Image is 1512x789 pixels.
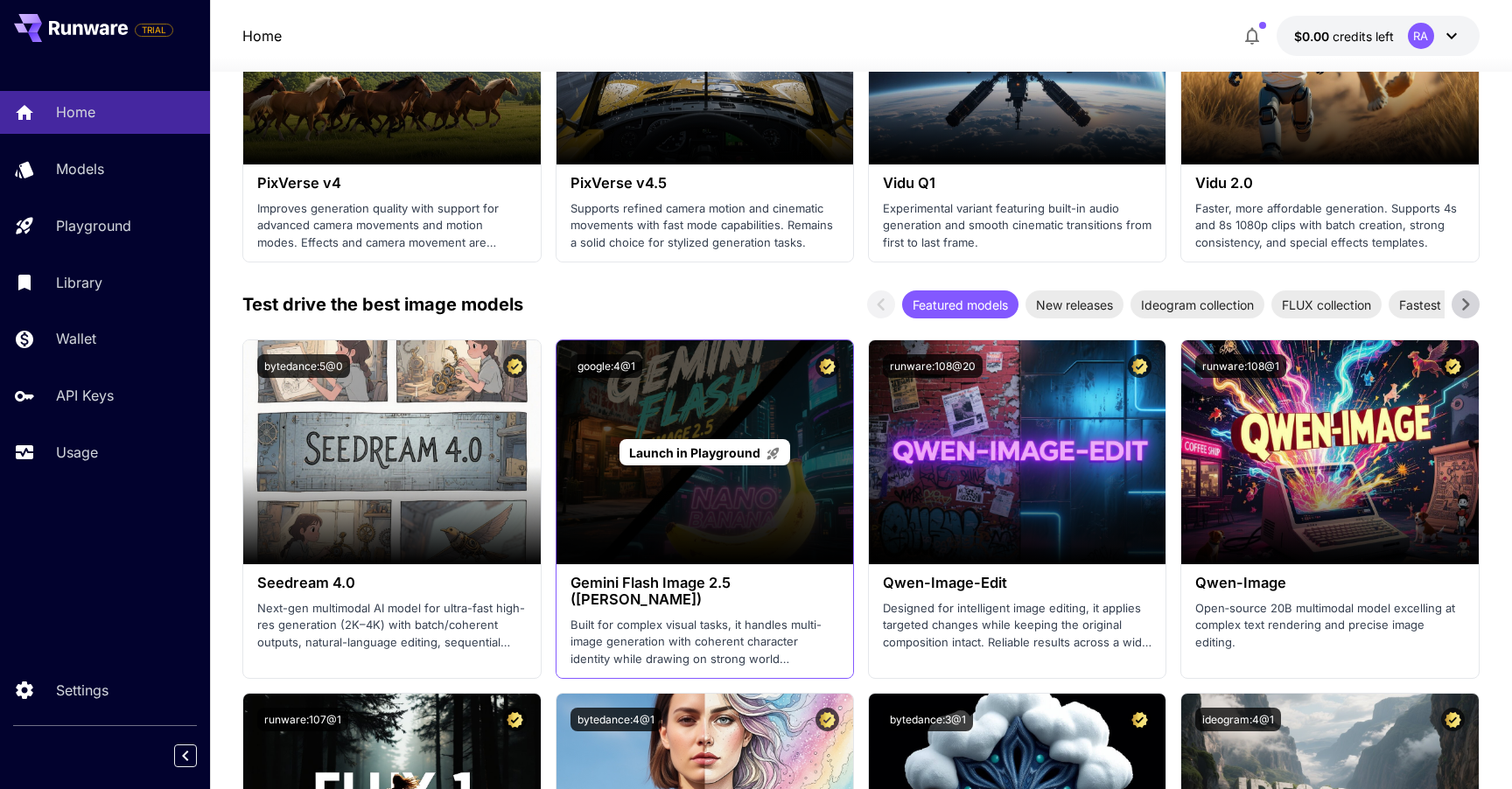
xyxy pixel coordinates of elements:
p: Library [56,272,102,293]
div: Featured models [902,290,1018,318]
p: Built for complex visual tasks, it handles multi-image generation with coherent character identit... [570,617,839,668]
p: Next-gen multimodal AI model for ultra-fast high-res generation (2K–4K) with batch/coherent outpu... [257,600,526,652]
h3: Qwen-Image-Edit [883,575,1151,591]
button: google:4@1 [570,354,642,378]
div: $0.00 [1294,27,1394,45]
div: FLUX collection [1271,290,1382,318]
span: New releases [1025,296,1123,314]
iframe: Chat Widget [1424,705,1512,789]
div: Fastest models [1389,290,1496,318]
p: Experimental variant featuring built-in audio generation and smooth cinematic transitions from fi... [883,200,1151,252]
h3: Vidu Q1 [883,175,1151,192]
nav: breadcrumb [242,25,282,46]
button: Certified Model – Vetted for best performance and includes a commercial license. [1128,354,1151,378]
p: Models [56,158,104,179]
p: Designed for intelligent image editing, it applies targeted changes while keeping the original co... [883,600,1151,652]
button: bytedance:4@1 [570,708,661,731]
button: bytedance:5@0 [257,354,350,378]
span: FLUX collection [1271,296,1382,314]
button: bytedance:3@1 [883,708,973,731]
button: Collapse sidebar [174,744,197,767]
p: Test drive the best image models [242,291,523,318]
a: Launch in Playground [619,439,790,466]
button: ideogram:4@1 [1195,708,1281,731]
img: alt [1181,340,1478,564]
div: New releases [1025,290,1123,318]
p: Home [56,101,95,122]
p: API Keys [56,385,114,406]
span: Add your payment card to enable full platform functionality. [135,19,173,40]
p: Faster, more affordable generation. Supports 4s and 8s 1080p clips with batch creation, strong co... [1195,200,1464,252]
img: alt [243,340,540,564]
p: Settings [56,680,108,701]
button: Certified Model – Vetted for best performance and includes a commercial license. [815,708,839,731]
h3: Qwen-Image [1195,575,1464,591]
a: Home [242,25,282,46]
span: credits left [1333,29,1394,44]
div: RA [1408,23,1434,49]
h3: Seedream 4.0 [257,575,526,591]
div: Ideogram collection [1130,290,1264,318]
p: Improves generation quality with support for advanced camera movements and motion modes. Effects ... [257,200,526,252]
img: alt [869,340,1165,564]
p: Supports refined camera motion and cinematic movements with fast mode capabilities. Remains a sol... [570,200,839,252]
button: Certified Model – Vetted for best performance and includes a commercial license. [1128,708,1151,731]
p: Open‑source 20B multimodal model excelling at complex text rendering and precise image editing. [1195,600,1464,652]
button: Certified Model – Vetted for best performance and includes a commercial license. [815,354,839,378]
span: Featured models [902,296,1018,314]
button: Certified Model – Vetted for best performance and includes a commercial license. [503,708,527,731]
span: Launch in Playground [629,445,760,460]
div: Collapse sidebar [187,740,210,772]
span: Fastest models [1389,296,1496,314]
span: $0.00 [1294,29,1333,44]
button: Certified Model – Vetted for best performance and includes a commercial license. [503,354,527,378]
h3: PixVerse v4.5 [570,175,839,192]
span: TRIAL [136,24,172,37]
button: $0.00RA [1277,16,1480,56]
button: runware:108@1 [1195,354,1286,378]
p: Wallet [56,328,96,349]
h3: PixVerse v4 [257,175,526,192]
h3: Gemini Flash Image 2.5 ([PERSON_NAME]) [570,575,839,608]
button: Certified Model – Vetted for best performance and includes a commercial license. [1441,354,1465,378]
h3: Vidu 2.0 [1195,175,1464,192]
button: runware:108@20 [883,354,983,378]
button: runware:107@1 [257,708,348,731]
p: Playground [56,215,131,236]
p: Usage [56,442,98,463]
span: Ideogram collection [1130,296,1264,314]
